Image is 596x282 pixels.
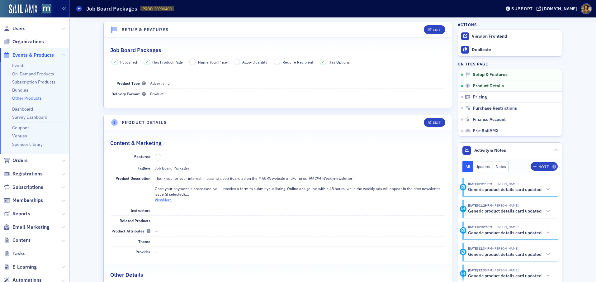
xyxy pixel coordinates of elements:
[138,165,150,170] span: Tagline
[472,47,559,53] div: Duplicate
[538,165,549,169] div: Note
[472,34,559,39] div: View on Frontend
[473,106,517,111] span: Purchase Restrictions
[110,271,143,279] h2: Other Details
[3,264,37,270] a: E-Learning
[134,154,150,159] span: Featured
[122,26,168,33] h4: Setup & Features
[3,224,50,231] a: Email Marketing
[111,91,146,96] span: Delivery Format
[111,228,150,233] span: Product Attributes
[12,79,55,85] a: Subscription Products
[130,208,150,213] span: Instructors
[460,184,466,190] div: Activity
[42,4,51,14] img: SailAMX
[143,6,172,12] span: PROD-20980400
[458,30,562,43] a: View on Frontend
[468,246,492,251] time: 6/26/2025 12:34 PM
[135,249,150,254] span: Provider
[12,210,30,217] span: Reports
[468,208,542,214] h5: Generic product details card updated
[138,239,150,244] span: Theme
[12,52,54,59] span: Events & Products
[3,250,26,257] a: Tasks
[120,59,137,65] span: Published
[12,141,43,147] a: Sponsor Library
[473,161,493,172] button: Updates
[473,117,506,122] span: Finance Account
[12,71,54,77] a: On-Demand Products
[3,25,26,32] a: Users
[37,4,51,15] a: View Homepage
[12,237,31,244] span: Content
[12,95,42,101] a: Other Products
[150,81,169,86] span: Advertising
[468,203,492,208] time: 6/26/2025 01:29 PM
[473,94,487,100] span: Pricing
[3,184,43,191] a: Subscriptions
[155,163,444,173] dd: Job Board Packages
[458,22,477,27] h4: Actions
[152,59,183,65] span: Has Product Page
[276,60,278,64] span: –
[473,83,504,89] span: Product Details
[155,228,158,233] span: —
[116,176,150,181] span: Product Description
[473,72,508,78] span: Setup & Features
[3,38,44,45] a: Organizations
[3,157,28,164] a: Orders
[12,197,43,204] span: Memberships
[468,208,552,215] button: Generic product details card updated
[468,268,492,272] time: 6/26/2025 12:33 PM
[433,121,441,124] div: Edit
[433,28,441,31] div: Edit
[468,230,542,236] h5: Generic product details card updated
[155,186,444,197] p: Once your payment is processed, you'll receive a form to submit your listing. Online ads go live ...
[12,63,26,68] a: Events
[3,197,43,204] a: Memberships
[468,225,492,229] time: 6/26/2025 01:29 PM
[150,91,163,96] span: Product
[474,147,506,154] span: Activity & Notes
[9,4,37,14] img: SailAMX
[3,52,54,59] a: Events & Products
[473,128,499,134] span: Pre-SailAMX
[236,60,238,64] span: –
[122,119,167,126] h4: Product Details
[468,182,492,186] time: 6/27/2025 01:11 PM
[542,6,577,12] div: [DOMAIN_NAME]
[460,249,466,255] div: Activity
[12,106,33,112] a: Dashboard
[492,182,518,186] span: Katie Foo
[460,206,466,212] div: Activity
[581,3,592,14] span: Profile
[120,218,150,223] span: Related Products
[424,118,445,127] button: Edit
[468,230,552,236] button: Generic product details card updated
[242,59,267,65] span: Allow Quantity
[116,81,146,86] span: Product Type
[537,7,579,11] button: [DOMAIN_NAME]
[468,252,542,257] h5: Generic product details card updated
[110,139,161,147] h2: Content & Marketing
[468,187,542,193] h5: Generic product details card updated
[110,46,161,54] h2: Job Board Packages
[460,270,466,277] div: Activity
[198,59,227,65] span: Name Your Price
[531,162,558,171] button: Note
[157,155,159,159] span: –
[12,87,28,93] a: Bundles
[12,114,47,120] a: Survey Dashboard
[3,237,31,244] a: Content
[86,5,137,12] h1: Job Board Packages
[492,268,518,272] span: Michelle Brown
[12,38,44,45] span: Organizations
[192,60,193,64] span: –
[12,125,30,131] a: Coupons
[282,59,313,65] span: Require Recipient
[3,210,30,217] a: Reports
[309,176,334,181] em: MACPA Weekly
[155,218,158,223] span: —
[12,133,27,139] a: Venues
